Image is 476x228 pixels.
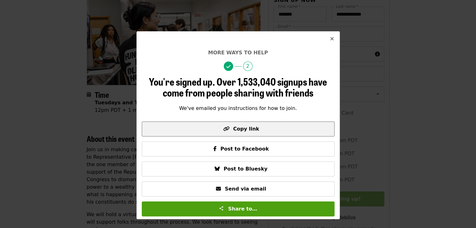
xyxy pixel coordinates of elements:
[179,105,297,111] span: We've emailed you instructions for how to join.
[223,126,229,132] i: link icon
[216,186,221,192] i: envelope icon
[219,206,224,211] img: Share
[226,64,231,70] i: check icon
[215,166,220,172] i: bluesky icon
[142,121,335,136] button: Copy link
[223,166,267,172] span: Post to Bluesky
[142,201,335,216] button: Share to…
[142,141,335,156] button: Post to Facebook
[149,74,215,89] span: You're signed up.
[220,146,269,152] span: Post to Facebook
[330,36,334,42] i: times icon
[163,74,327,100] span: Over 1,533,040 signups have come from people sharing with friends
[225,186,266,192] span: Send via email
[208,50,268,56] span: More ways to help
[243,62,253,71] span: 2
[142,181,335,196] button: Send via email
[142,161,335,176] button: Post to Bluesky
[228,206,257,212] span: Share to…
[213,146,217,152] i: facebook-f icon
[325,32,340,47] button: Close
[233,126,259,132] span: Copy link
